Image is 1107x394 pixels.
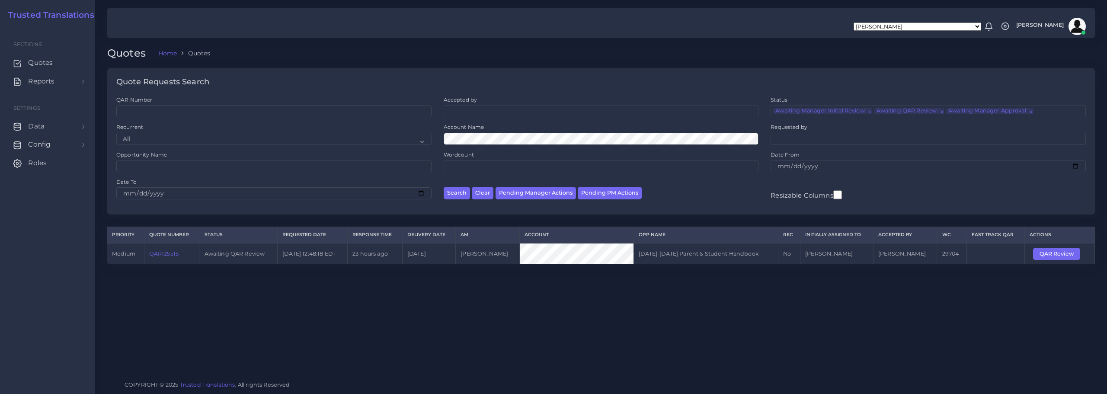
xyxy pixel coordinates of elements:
[444,151,474,158] label: Wordcount
[771,151,800,158] label: Date From
[444,187,470,199] button: Search
[1012,18,1089,35] a: [PERSON_NAME]avatar
[116,178,137,186] label: Date To
[2,10,94,20] a: Trusted Translations
[28,58,53,67] span: Quotes
[199,227,278,243] th: Status
[6,154,89,172] a: Roles
[149,250,179,257] a: QAR125515
[28,122,45,131] span: Data
[107,227,144,243] th: Priority
[578,187,642,199] button: Pending PM Actions
[278,243,348,264] td: [DATE] 12:48:18 EDT
[235,380,290,389] span: , All rights Reserved
[937,243,967,264] td: 29704
[28,158,47,168] span: Roles
[6,135,89,154] a: Config
[519,227,633,243] th: Account
[634,243,778,264] td: [DATE]-[DATE] Parent & Student Handbook
[1024,227,1094,243] th: Actions
[112,250,135,257] span: medium
[144,227,199,243] th: Quote Number
[771,96,787,103] label: Status
[402,243,455,264] td: [DATE]
[444,96,477,103] label: Accepted by
[1069,18,1086,35] img: avatar
[6,117,89,135] a: Data
[6,72,89,90] a: Reports
[107,47,152,60] h2: Quotes
[278,227,348,243] th: Requested Date
[177,49,210,58] li: Quotes
[347,243,402,264] td: 23 hours ago
[800,227,873,243] th: Initially Assigned to
[116,77,209,87] h4: Quote Requests Search
[116,123,143,131] label: Recurrent
[634,227,778,243] th: Opp Name
[13,105,41,111] span: Settings
[28,140,51,149] span: Config
[116,96,152,103] label: QAR Number
[874,108,944,114] li: Awaiting QAR Review
[13,41,42,48] span: Sections
[180,381,235,388] a: Trusted Translations
[472,187,493,199] button: Clear
[800,243,873,264] td: [PERSON_NAME]
[773,108,872,114] li: Awaiting Manager Initial Review
[778,227,800,243] th: REC
[1016,22,1064,28] span: [PERSON_NAME]
[1033,248,1080,260] button: QAR Review
[873,243,937,264] td: [PERSON_NAME]
[771,123,807,131] label: Requested by
[199,243,278,264] td: Awaiting QAR Review
[833,189,842,200] input: Resizable Columns
[967,227,1024,243] th: Fast Track QAR
[496,187,576,199] button: Pending Manager Actions
[771,189,841,200] label: Resizable Columns
[1033,250,1086,256] a: QAR Review
[402,227,455,243] th: Delivery Date
[946,108,1033,114] li: Awaiting Manager Approval
[444,123,484,131] label: Account Name
[873,227,937,243] th: Accepted by
[778,243,800,264] td: No
[937,227,967,243] th: WC
[158,49,177,58] a: Home
[456,227,520,243] th: AM
[456,243,520,264] td: [PERSON_NAME]
[6,54,89,72] a: Quotes
[28,77,54,86] span: Reports
[125,380,290,389] span: COPYRIGHT © 2025
[347,227,402,243] th: Response Time
[116,151,167,158] label: Opportunity Name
